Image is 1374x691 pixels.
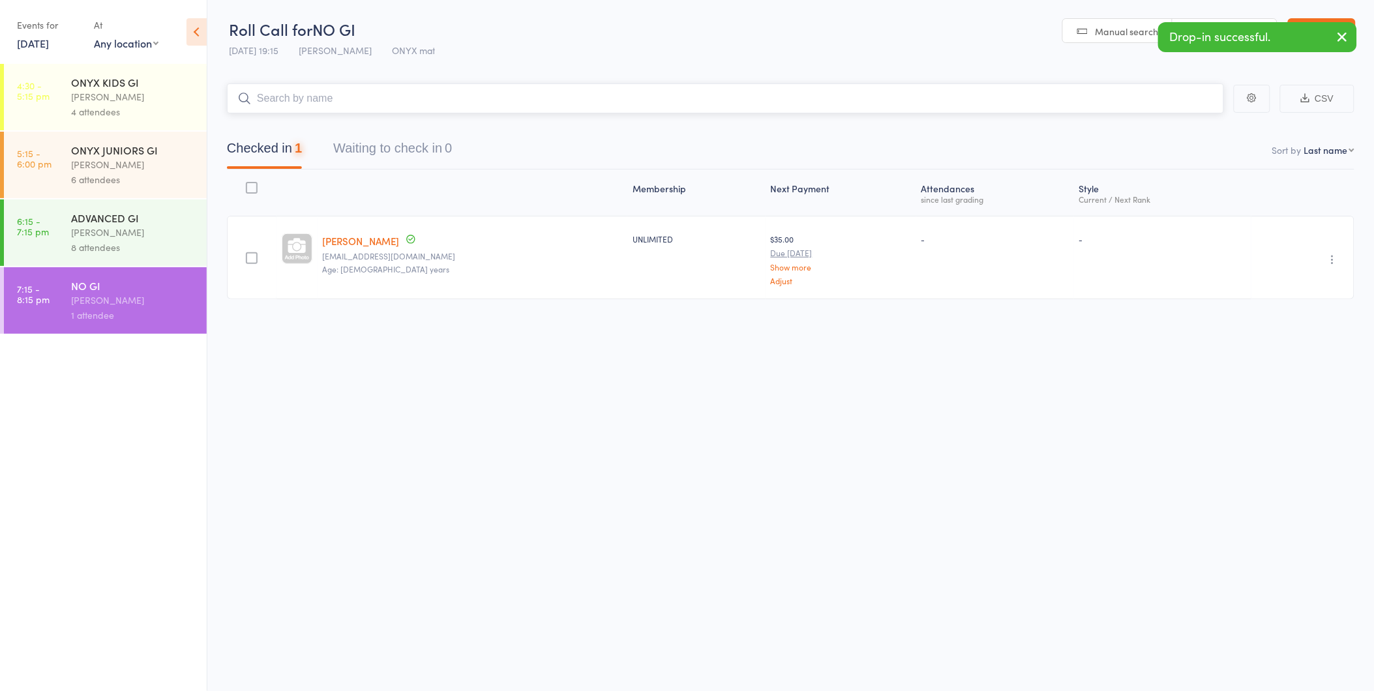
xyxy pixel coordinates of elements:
[627,175,766,210] div: Membership
[916,175,1074,210] div: Atten­dances
[4,64,207,130] a: 4:30 -5:15 pmONYX KIDS GI[PERSON_NAME]4 attendees
[1280,85,1354,113] button: CSV
[312,18,355,40] span: NO GI
[71,278,196,293] div: NO GI
[323,252,622,261] small: J_aloiai@hotmail.co.nz
[633,233,760,244] div: UNLIMITED
[17,36,49,50] a: [DATE]
[1079,233,1246,244] div: -
[71,143,196,157] div: ONYX JUNIORS GI
[17,148,52,169] time: 5:15 - 6:00 pm
[4,199,207,266] a: 6:15 -7:15 pmADVANCED GI[PERSON_NAME]8 attendees
[445,141,452,155] div: 0
[323,234,400,248] a: [PERSON_NAME]
[94,14,158,36] div: At
[71,293,196,308] div: [PERSON_NAME]
[71,75,196,89] div: ONYX KIDS GI
[71,308,196,323] div: 1 attendee
[323,263,450,274] span: Age: [DEMOGRAPHIC_DATA] years
[229,44,278,57] span: [DATE] 19:15
[299,44,372,57] span: [PERSON_NAME]
[71,89,196,104] div: [PERSON_NAME]
[1288,18,1356,44] a: Exit roll call
[17,14,81,36] div: Events for
[71,157,196,172] div: [PERSON_NAME]
[227,83,1224,113] input: Search by name
[333,134,452,169] button: Waiting to check in0
[921,195,1069,203] div: since last grading
[392,44,435,57] span: ONYX mat
[771,276,911,285] a: Adjust
[771,263,911,271] a: Show more
[71,225,196,240] div: [PERSON_NAME]
[766,175,916,210] div: Next Payment
[94,36,158,50] div: Any location
[71,240,196,255] div: 8 attendees
[4,132,207,198] a: 5:15 -6:00 pmONYX JUNIORS GI[PERSON_NAME]6 attendees
[295,141,302,155] div: 1
[17,216,49,237] time: 6:15 - 7:15 pm
[1272,143,1302,156] label: Sort by
[227,134,302,169] button: Checked in1
[1158,22,1357,52] div: Drop-in successful.
[17,284,50,304] time: 7:15 - 8:15 pm
[1304,143,1348,156] div: Last name
[71,211,196,225] div: ADVANCED GI
[1079,195,1246,203] div: Current / Next Rank
[921,233,1069,244] div: -
[1096,25,1159,38] span: Manual search
[771,248,911,257] small: Due [DATE]
[4,267,207,334] a: 7:15 -8:15 pmNO GI[PERSON_NAME]1 attendee
[71,172,196,187] div: 6 attendees
[229,18,312,40] span: Roll Call for
[771,233,911,285] div: $35.00
[17,80,50,101] time: 4:30 - 5:15 pm
[1074,175,1251,210] div: Style
[71,104,196,119] div: 4 attendees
